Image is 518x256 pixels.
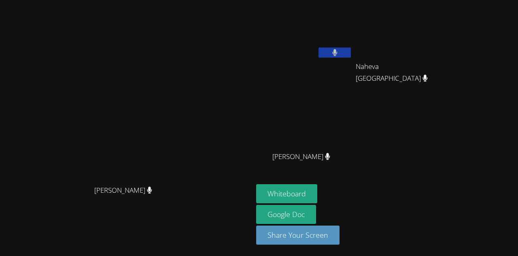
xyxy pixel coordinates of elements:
a: Google Doc [256,205,316,224]
span: [PERSON_NAME] [272,151,330,163]
button: Share Your Screen [256,226,340,245]
span: Naheva [GEOGRAPHIC_DATA] [356,61,446,84]
span: [PERSON_NAME] [94,185,152,196]
button: Whiteboard [256,184,317,203]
